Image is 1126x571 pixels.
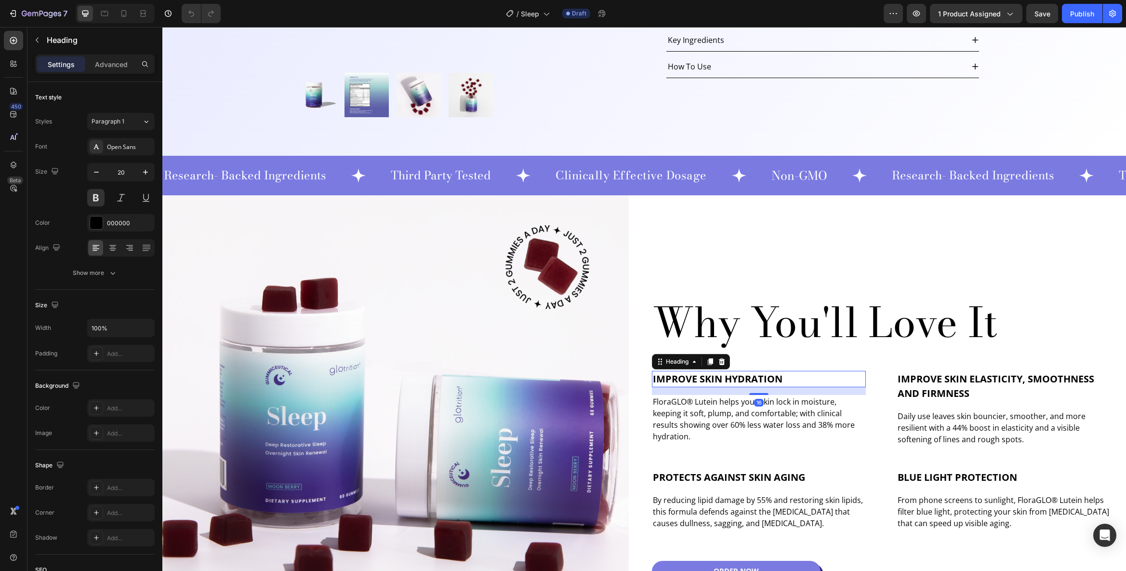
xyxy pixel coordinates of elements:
button: Paragraph 1 [87,113,155,130]
div: Color [35,218,50,227]
div: 16 [592,372,601,380]
div: 000000 [107,219,152,228]
div: Image [35,429,52,437]
div: Heading [502,330,528,339]
div: Font [35,142,47,151]
span: Sleep [521,9,539,19]
button: Save [1026,4,1058,23]
h2: Rich Text Editor. Editing area: main [490,344,703,360]
div: Add... [107,484,152,492]
div: 450 [9,103,23,110]
div: Open Sans [107,143,152,151]
div: Align [35,242,62,255]
span: 1 product assigned [938,9,1001,19]
p: From phone screens to sunlight, FloraGLO® Lutein helps filter blue light, protecting your skin fr... [735,467,947,502]
button: 1 product assigned [930,4,1022,23]
div: Shadow [35,533,57,542]
p: Advanced [95,59,128,69]
p: 7 [63,8,67,19]
div: Color [35,404,50,412]
p: How To Use [505,34,549,45]
p: Order Now [551,540,596,549]
span: Protects Against Skin Aging [490,444,643,457]
div: Open Intercom Messenger [1093,524,1116,547]
button: 7 [4,4,72,23]
h2: Clinically Effective Dosage [392,141,545,157]
span: / [517,9,519,19]
h2: Third Party Tested [227,141,330,157]
span: Paragraph 1 [92,117,124,126]
div: Styles [35,117,52,126]
p: Heading [47,34,151,46]
div: Beta [7,177,23,184]
div: Width [35,324,51,332]
span: Improve Skin Hydration [490,345,620,358]
h2: Non-GMO [608,140,666,157]
p: Settings [48,59,75,69]
h2: Why You'll Love It [490,270,948,321]
div: Border [35,483,54,492]
button: Show more [35,264,155,282]
div: Size [35,299,61,312]
div: Add... [107,509,152,517]
img: Sleep_2.gif [342,197,428,283]
div: Add... [107,534,152,543]
button: Publish [1062,4,1102,23]
div: Size [35,165,61,178]
div: Padding [35,349,57,358]
span: Blue Light Protection [735,444,855,457]
div: Shape [35,459,66,472]
h2: Third Party Tested [955,141,1058,157]
p: Daily use leaves skin bouncier, smoother, and more resilient with a 44% boost in elasticity and a... [735,383,947,418]
div: Show more [73,268,118,278]
div: Add... [107,429,152,438]
div: Undo/Redo [182,4,221,23]
a: Order Now [490,534,658,555]
div: Publish [1070,9,1094,19]
p: FloraGLO® Lutein helps your skin lock in moisture, keeping it soft, plump, and comfortable; with ... [490,369,702,415]
span: Draft [572,9,586,18]
span: Improve Skin Elasticity, Smoothness and Firmness [735,345,932,373]
div: Background [35,380,82,393]
div: Text style [35,93,62,102]
p: By reducing lipid damage by 55% and restoring skin lipids, this formula defends against the [MEDI... [490,467,702,502]
h2: Research- Backed Ingredients [0,141,165,157]
h2: Research- Backed Ingredients [729,141,893,157]
div: Add... [107,350,152,358]
iframe: Design area [162,27,1126,571]
span: Save [1034,10,1050,18]
input: Auto [88,319,154,337]
div: Corner [35,508,54,517]
div: Add... [107,404,152,413]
